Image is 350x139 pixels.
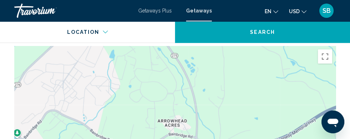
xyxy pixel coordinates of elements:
[138,8,172,14] a: Getaways Plus
[317,3,336,18] button: User Menu
[250,30,275,35] span: Search
[186,8,212,14] a: Getaways
[175,21,350,43] button: Search
[265,9,271,14] span: en
[321,110,344,133] iframe: Button to launch messaging window
[318,50,332,64] button: Toggle fullscreen view
[289,6,306,16] button: Change currency
[265,6,278,16] button: Change language
[14,4,131,18] a: Travorium
[322,7,331,14] span: SB
[289,9,300,14] span: USD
